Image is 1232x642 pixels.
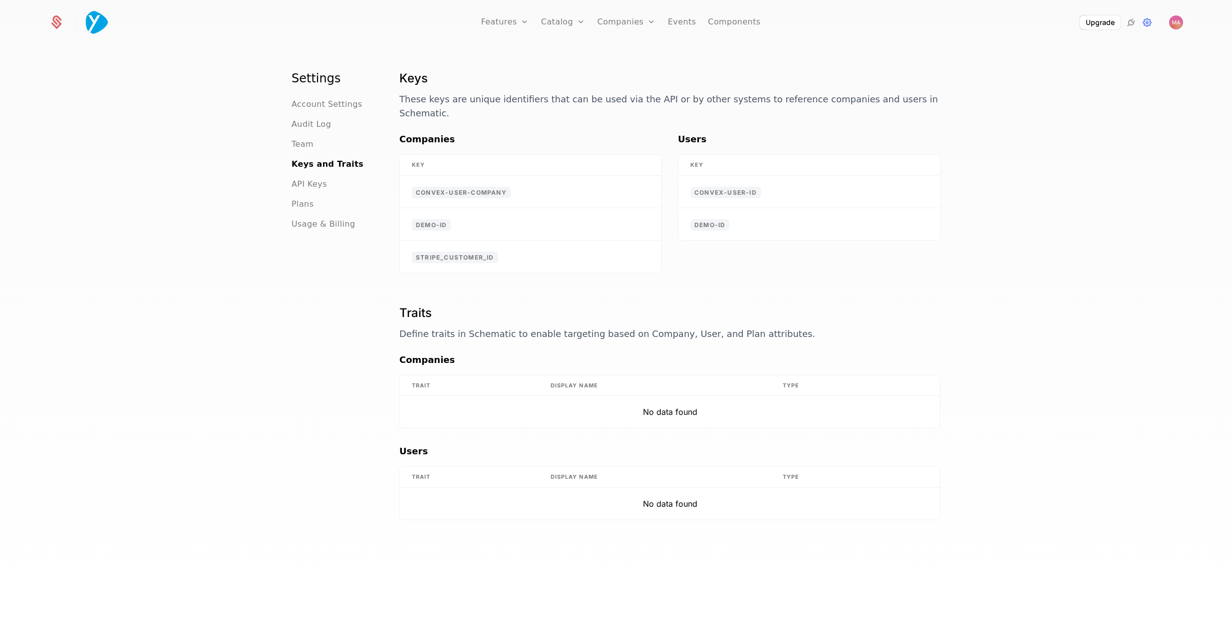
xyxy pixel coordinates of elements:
p: These keys are unique identifiers that can be used via the API or by other systems to reference c... [399,92,940,120]
p: Define traits in Schematic to enable targeting based on Company, User, and Plan attributes. [399,327,940,341]
th: Key [678,155,940,176]
th: Type [771,467,903,488]
img: Yourzone.website [85,10,109,34]
td: No data found [400,396,940,428]
th: Display Name [539,375,771,396]
a: Keys and Traits [292,158,363,170]
span: convex-user-id [690,187,761,198]
nav: Main [292,70,375,230]
span: demo-id [690,219,729,231]
th: Trait [400,467,539,488]
h3: Users [678,132,940,146]
button: Upgrade [1080,15,1121,29]
th: Trait [400,375,539,396]
a: Settings [1141,16,1153,28]
a: API Keys [292,178,327,190]
th: Key [400,155,661,176]
h1: Traits [399,305,940,321]
img: Marco Accciarri [1169,15,1183,29]
h3: Users [399,444,940,458]
button: Open user button [1169,15,1183,29]
a: Account Settings [292,98,362,110]
span: stripe_customer_id [412,252,498,263]
a: Integrations [1125,16,1137,28]
h1: Settings [292,70,375,86]
a: Plans [292,198,313,210]
th: Type [771,375,903,396]
a: Audit Log [292,118,331,130]
h1: Keys [399,70,940,86]
th: Display Name [539,467,771,488]
h3: Companies [399,132,662,146]
a: Team [292,138,313,150]
a: Usage & Billing [292,218,355,230]
h3: Companies [399,353,940,367]
span: convex-user-company [412,187,511,198]
span: demo-id [412,219,451,231]
td: No data found [400,488,940,520]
